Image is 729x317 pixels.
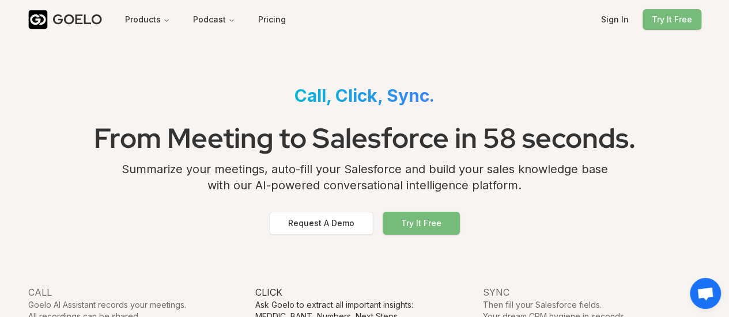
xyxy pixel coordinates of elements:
[255,285,474,299] div: Click
[28,10,48,29] img: Goelo Logo
[592,9,638,30] button: Sign In
[28,299,247,311] div: Goelo AI Assistant records your meetings.
[28,285,247,299] div: Call
[116,9,179,30] button: Products
[269,212,373,235] button: Request A Demo
[28,115,701,161] h1: From Meeting to Salesforce in 58 seconds.
[294,85,435,106] span: Call, Click, Sync.
[255,299,474,311] div: Ask Goelo to extract all important insights:
[690,278,721,309] div: Open chat
[383,212,460,235] button: Try It Free
[116,9,244,30] nav: Main
[483,299,701,311] div: Then fill your Salesforce fields.
[643,9,701,30] button: Try It Free
[184,9,244,30] button: Podcast
[483,285,701,299] div: Sync
[249,9,295,30] button: Pricing
[52,10,102,29] div: GOELO
[28,161,701,203] div: Summarize your meetings, auto-fill your Salesforce and build your sales knowledge base with our A...
[28,10,111,29] a: GOELO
